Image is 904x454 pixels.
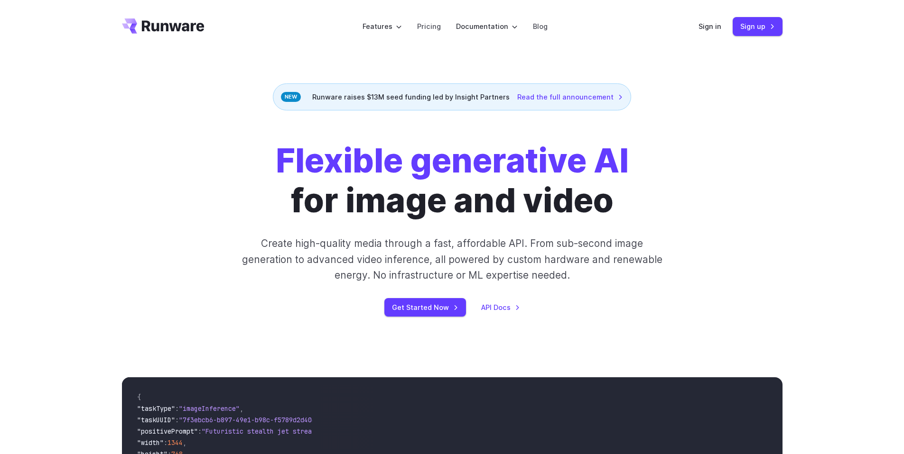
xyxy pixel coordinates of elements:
a: API Docs [481,302,520,313]
a: Go to / [122,18,205,34]
div: Runware raises $13M seed funding led by Insight Partners [273,83,631,110]
span: "width" [137,438,164,447]
a: Sign up [733,17,783,36]
a: Sign in [699,21,721,32]
span: "7f3ebcb6-b897-49e1-b98c-f5789d2d40d7" [179,416,323,424]
a: Read the full announcement [517,91,623,102]
span: : [164,438,168,447]
strong: Flexible generative AI [276,140,629,181]
span: "Futuristic stealth jet streaking through a neon-lit cityscape with glowing purple exhaust" [202,427,547,436]
span: "imageInference" [179,404,240,413]
span: "positivePrompt" [137,427,198,436]
span: , [240,404,243,413]
a: Pricing [417,21,441,32]
a: Blog [533,21,548,32]
span: , [183,438,186,447]
span: "taskUUID" [137,416,175,424]
span: 1344 [168,438,183,447]
span: : [198,427,202,436]
span: { [137,393,141,401]
a: Get Started Now [384,298,466,317]
label: Documentation [456,21,518,32]
label: Features [363,21,402,32]
p: Create high-quality media through a fast, affordable API. From sub-second image generation to adv... [241,236,663,283]
h1: for image and video [276,141,629,220]
span: : [175,416,179,424]
span: "taskType" [137,404,175,413]
span: : [175,404,179,413]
